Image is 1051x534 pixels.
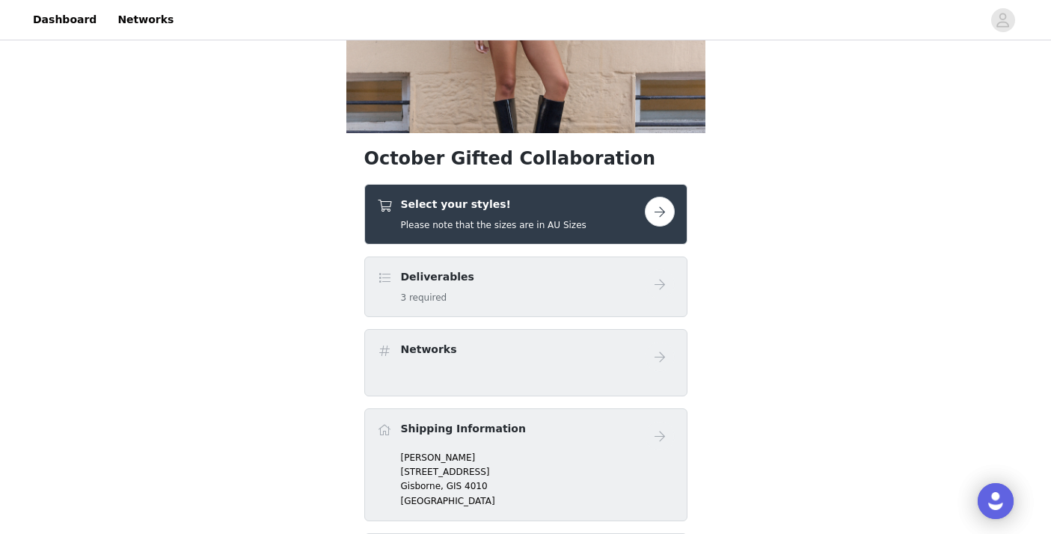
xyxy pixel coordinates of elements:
div: avatar [996,8,1010,32]
a: Networks [108,3,183,37]
h4: Deliverables [401,269,474,285]
p: [STREET_ADDRESS] [401,465,675,479]
div: Open Intercom Messenger [978,483,1014,519]
h5: 3 required [401,291,474,304]
div: Networks [364,329,687,396]
div: Select your styles! [364,184,687,245]
p: [PERSON_NAME] [401,451,675,464]
span: GIS [447,481,462,491]
h5: Please note that the sizes are in AU Sizes [401,218,586,232]
span: 4010 [465,481,488,491]
div: Shipping Information [364,408,687,521]
p: [GEOGRAPHIC_DATA] [401,494,675,508]
h4: Shipping Information [401,421,526,437]
h4: Select your styles! [401,197,586,212]
a: Dashboard [24,3,105,37]
h1: October Gifted Collaboration [364,145,687,172]
div: Deliverables [364,257,687,317]
h4: Networks [401,342,457,357]
span: Gisborne, [401,481,444,491]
